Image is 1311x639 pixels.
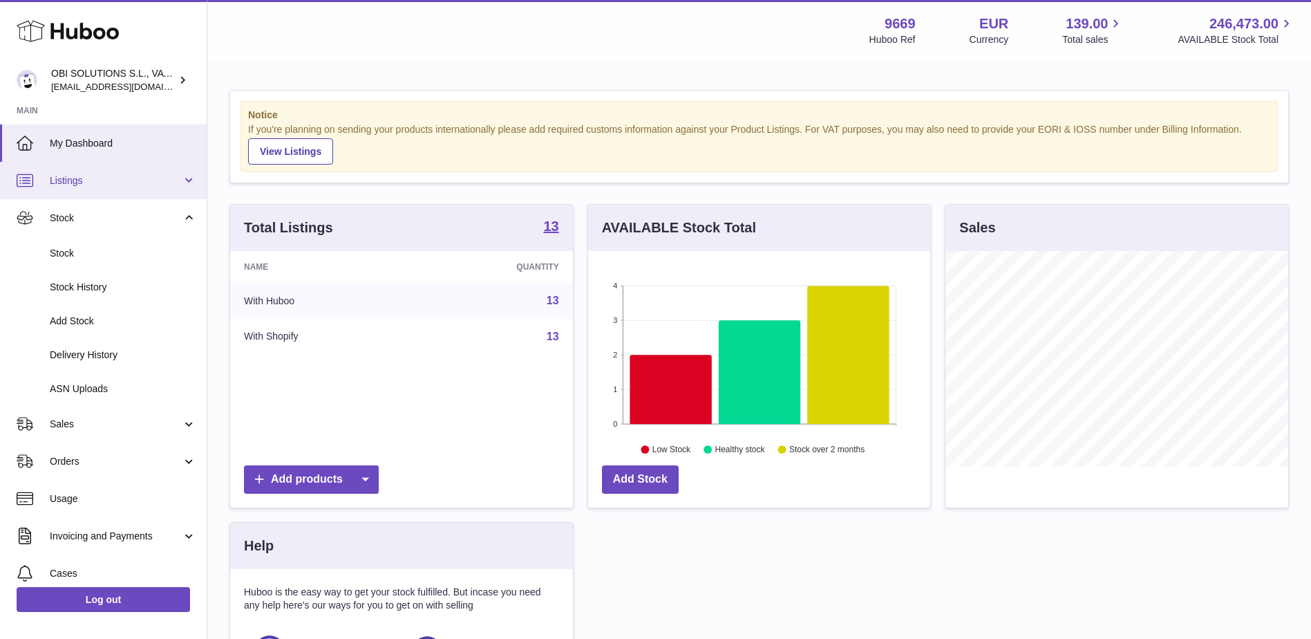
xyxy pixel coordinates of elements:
[248,109,1270,122] strong: Notice
[415,251,572,283] th: Quantity
[51,67,176,93] div: OBI SOLUTIONS S.L., VAT: B70911078
[885,15,916,33] strong: 9669
[547,295,559,306] a: 13
[244,465,379,494] a: Add products
[970,33,1009,46] div: Currency
[50,418,182,431] span: Sales
[244,586,559,612] p: Huboo is the easy way to get your stock fulfilled. But incase you need any help here's our ways f...
[715,445,765,454] text: Healthy stock
[17,70,37,91] img: internalAdmin-9669@internal.huboo.com
[230,251,415,283] th: Name
[543,219,558,236] a: 13
[1209,15,1279,33] span: 246,473.00
[652,445,691,454] text: Low Stock
[1066,15,1108,33] span: 139.00
[50,382,196,396] span: ASN Uploads
[50,281,196,294] span: Stock History
[1178,33,1294,46] span: AVAILABLE Stock Total
[50,174,182,187] span: Listings
[230,319,415,355] td: With Shopify
[248,138,333,165] a: View Listings
[50,530,182,543] span: Invoicing and Payments
[50,247,196,260] span: Stock
[248,123,1270,165] div: If you're planning on sending your products internationally please add required customs informati...
[1062,15,1124,46] a: 139.00 Total sales
[547,331,559,342] a: 13
[602,465,679,494] a: Add Stock
[50,455,182,468] span: Orders
[613,420,617,428] text: 0
[50,212,182,225] span: Stock
[869,33,916,46] div: Huboo Ref
[244,537,274,555] h3: Help
[51,81,203,92] span: [EMAIL_ADDRESS][DOMAIN_NAME]
[50,137,196,150] span: My Dashboard
[613,351,617,359] text: 2
[602,219,756,237] h3: AVAILABLE Stock Total
[50,315,196,328] span: Add Stock
[543,219,558,233] strong: 13
[979,15,1008,33] strong: EUR
[789,445,865,454] text: Stock over 2 months
[1062,33,1124,46] span: Total sales
[613,281,617,290] text: 4
[613,316,617,324] text: 3
[230,283,415,319] td: With Huboo
[959,219,995,237] h3: Sales
[613,385,617,393] text: 1
[1178,15,1294,46] a: 246,473.00 AVAILABLE Stock Total
[17,587,190,612] a: Log out
[50,492,196,506] span: Usage
[50,567,196,580] span: Cases
[50,349,196,362] span: Delivery History
[244,219,333,237] h3: Total Listings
